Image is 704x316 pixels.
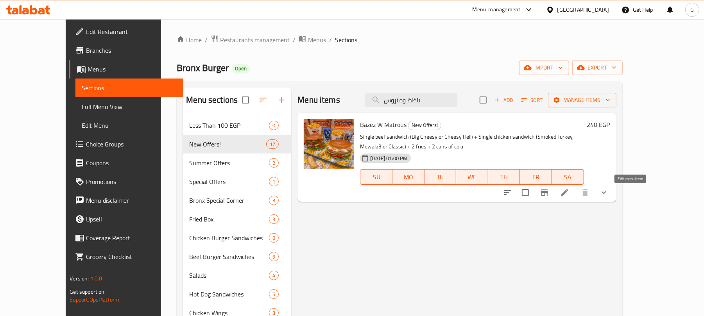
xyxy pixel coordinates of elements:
[69,22,183,41] a: Edit Restaurant
[535,183,554,202] button: Branch-specific-item
[183,247,291,266] div: Beef Burger Sandwiches9
[392,169,425,185] button: MO
[587,119,610,130] h6: 240 EGP
[177,35,622,45] nav: breadcrumb
[360,119,407,130] span: Bazez W Matrous
[473,5,521,14] div: Menu-management
[86,27,177,36] span: Edit Restaurant
[183,210,291,229] div: Fried Box3
[186,94,238,106] h2: Menu sections
[365,93,457,107] input: search
[69,229,183,247] a: Coverage Report
[304,119,354,169] img: Bazez W Matrous
[183,266,291,285] div: Salads4
[69,154,183,172] a: Coupons
[70,295,119,305] a: Support.OpsPlatform
[493,96,514,105] span: Add
[579,63,616,73] span: export
[69,135,183,154] a: Choice Groups
[272,91,291,109] button: Add section
[269,214,279,224] div: items
[269,253,278,261] span: 9
[498,183,517,202] button: sort-choices
[183,154,291,172] div: Summer Offers2
[360,132,584,152] p: Single beef sandwich (Big Cheesy or Cheesy Hell) + Single chicken sandwich (Smoked Turkey, Mewala...
[520,169,552,185] button: FR
[189,158,269,168] span: Summer Offers
[254,91,272,109] span: Sort sections
[576,183,595,202] button: delete
[428,171,453,183] span: TU
[269,291,278,298] span: 5
[86,196,177,205] span: Menu disclaimer
[408,121,441,130] span: New Offers!
[459,171,485,183] span: WE
[189,196,269,205] span: Bronx Special Corner
[552,169,584,185] button: SA
[329,35,332,45] li: /
[269,252,279,261] div: items
[189,289,269,299] div: Hot Dog Sandwiches
[548,93,616,107] button: Manage items
[183,285,291,304] div: Hot Dog Sandwiches5
[69,41,183,60] a: Branches
[189,252,269,261] span: Beef Burger Sandwiches
[69,60,183,79] a: Menus
[555,171,581,183] span: SA
[86,177,177,186] span: Promotions
[269,271,279,280] div: items
[269,234,278,242] span: 8
[70,273,89,284] span: Version:
[82,83,177,93] span: Sections
[521,96,543,105] span: Sort
[177,59,229,77] span: Bronx Burger
[293,35,296,45] li: /
[183,172,291,191] div: Special Offers1
[599,188,609,197] svg: Show Choices
[523,171,549,183] span: FR
[519,61,569,75] button: import
[475,92,491,108] span: Select section
[69,210,183,229] a: Upsell
[90,273,102,284] span: 1.0.0
[269,122,278,129] span: 0
[183,116,291,135] div: Less Than 100 EGP0
[75,79,183,97] a: Sections
[269,289,279,299] div: items
[456,169,488,185] button: WE
[335,35,357,45] span: Sections
[517,184,534,201] span: Select to update
[269,159,278,167] span: 2
[88,64,177,74] span: Menus
[364,171,389,183] span: SU
[525,63,563,73] span: import
[299,35,326,45] a: Menus
[189,121,269,130] div: Less Than 100 EGP
[396,171,421,183] span: MO
[86,158,177,168] span: Coupons
[189,139,266,149] span: New Offers!
[269,177,279,186] div: items
[205,35,208,45] li: /
[183,191,291,210] div: Bronx Special Corner3
[189,233,269,243] span: Chicken Burger Sandwiches
[69,191,183,210] a: Menu disclaimer
[232,65,250,72] span: Open
[360,169,392,185] button: SU
[189,271,269,280] div: Salads
[82,102,177,111] span: Full Menu View
[488,169,520,185] button: TH
[75,97,183,116] a: Full Menu View
[572,61,623,75] button: export
[516,94,548,106] span: Sort items
[86,139,177,149] span: Choice Groups
[269,233,279,243] div: items
[70,287,106,297] span: Get support on:
[491,94,516,106] span: Add item
[367,155,410,162] span: [DATE] 01:00 PM
[86,233,177,243] span: Coverage Report
[189,177,269,186] div: Special Offers
[189,214,269,224] span: Fried Box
